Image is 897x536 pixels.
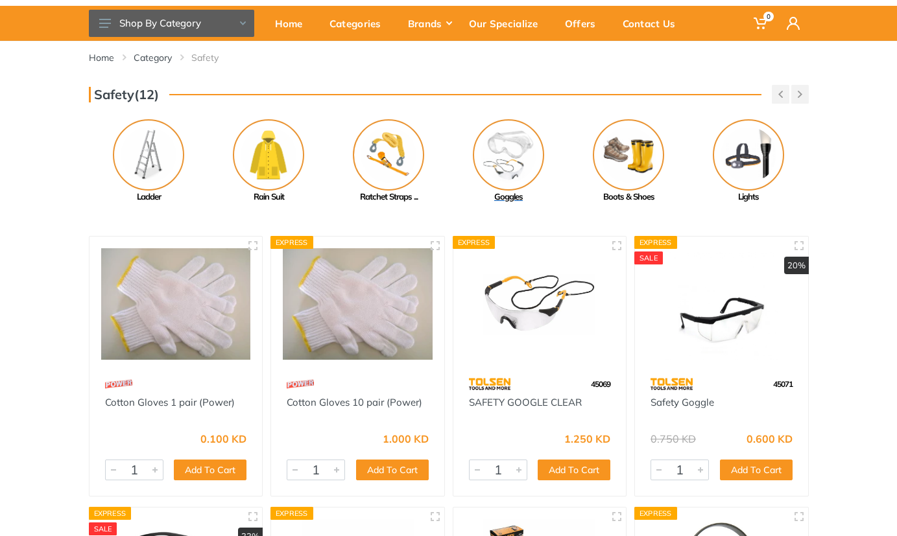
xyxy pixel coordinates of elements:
[747,434,793,444] div: 0.600 KD
[647,248,796,360] img: Royal Tools - Safety Goggle
[329,119,449,204] a: Ratchet Straps ...
[233,119,304,191] img: Royal - Rain Suit
[569,191,689,204] div: Boots & Shoes
[614,10,693,37] div: Contact Us
[329,191,449,204] div: Ratchet Straps ...
[399,10,460,37] div: Brands
[320,6,399,41] a: Categories
[89,51,809,64] nav: breadcrumb
[469,396,582,408] a: SAFETY GOOGLE CLEAR
[89,51,114,64] a: Home
[287,396,422,408] a: Cotton Gloves 10 pair (Power)
[763,12,774,21] span: 0
[651,373,693,395] img: 64.webp
[174,460,246,480] button: Add To Cart
[460,6,556,41] a: Our Specialize
[651,434,696,444] div: 0.750 KD
[556,6,614,41] a: Offers
[283,248,433,360] img: Royal Tools - Cotton Gloves 10 pair (Power)
[356,460,429,480] button: Add To Cart
[89,507,132,520] div: Express
[634,251,663,264] div: SALE
[101,248,251,360] img: Royal Tools - Cotton Gloves 1 pair (Power)
[449,191,569,204] div: Goggles
[105,373,132,395] img: 16.webp
[449,119,569,204] a: Goggles
[209,119,329,204] a: Rain Suit
[89,10,254,37] button: Shop By Category
[465,248,615,360] img: Royal Tools - SAFETY GOOGLE CLEAR
[113,119,184,191] img: Royal - Ladder
[689,119,809,204] a: Lights
[689,191,809,204] div: Lights
[287,373,314,395] img: 16.webp
[209,191,329,204] div: Rain Suit
[105,396,235,408] a: Cotton Gloves 1 pair (Power)
[745,6,778,41] a: 0
[569,119,689,204] a: Boots & Shoes
[720,460,793,480] button: Add To Cart
[614,6,693,41] a: Contact Us
[89,119,209,204] a: Ladder
[469,373,511,395] img: 64.webp
[89,191,209,204] div: Ladder
[473,119,544,191] img: Royal - Goggles
[200,434,246,444] div: 0.100 KD
[556,10,614,37] div: Offers
[266,6,320,41] a: Home
[593,119,664,191] img: Royal - Boots & Shoes
[460,10,556,37] div: Our Specialize
[713,119,784,191] img: Royal - Lights
[564,434,610,444] div: 1.250 KD
[383,434,429,444] div: 1.000 KD
[453,236,496,249] div: Express
[651,396,714,408] a: Safety Goggle
[89,522,117,535] div: SALE
[89,87,159,102] h3: Safety(12)
[591,379,610,389] span: 45069
[538,460,610,480] button: Add To Cart
[773,379,793,389] span: 45071
[270,507,313,520] div: Express
[270,236,313,249] div: Express
[634,236,677,249] div: Express
[134,51,172,64] a: Category
[634,507,677,520] div: Express
[784,257,809,275] div: 20%
[191,51,238,64] li: Safety
[266,10,320,37] div: Home
[320,10,399,37] div: Categories
[353,119,424,191] img: Royal - Ratchet Straps & Harnesses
